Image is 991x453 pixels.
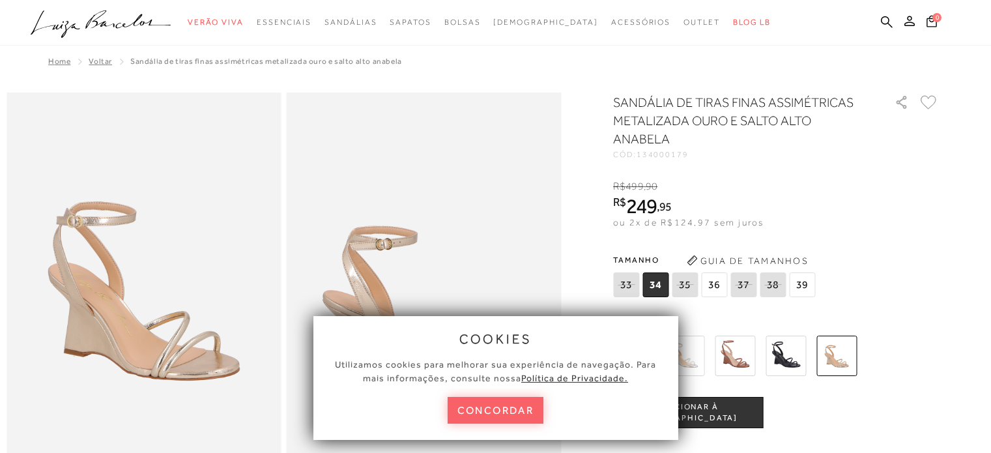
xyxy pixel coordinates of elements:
[715,336,755,376] img: SANDÁLIA DE TIRAS FINAS ASSIMÉTRICAS EM COURO VERNIZ CARAMELO E SALTO ALTO ANABELA
[130,57,402,66] span: SANDÁLIA DE TIRAS FINAS ASSIMÉTRICAS METALIZADA OURO E SALTO ALTO ANABELA
[444,10,481,35] a: noSubCategoriesText
[448,397,544,424] button: concordar
[646,181,657,192] span: 90
[390,18,431,27] span: Sapatos
[257,10,311,35] a: noSubCategoriesText
[611,10,670,35] a: noSubCategoriesText
[644,181,658,192] i: ,
[730,272,756,297] span: 37
[733,10,771,35] a: BLOG LB
[459,332,532,346] span: cookies
[324,18,377,27] span: Sandálias
[760,272,786,297] span: 38
[626,194,657,218] span: 249
[324,10,377,35] a: noSubCategoriesText
[682,250,812,271] button: Guia de Tamanhos
[613,151,874,158] div: CÓD:
[613,272,639,297] span: 33
[789,272,815,297] span: 39
[613,93,857,148] h1: SANDÁLIA DE TIRAS FINAS ASSIMÉTRICAS METALIZADA OURO E SALTO ALTO ANABELA
[521,373,628,383] a: Política de Privacidade.
[659,199,672,213] span: 95
[335,359,656,383] span: Utilizamos cookies para melhorar sua experiência de navegação. Para mais informações, consulte nossa
[816,336,857,376] img: SANDÁLIA DE TIRAS FINAS ASSIMÉTRICAS METALIZADA OURO E SALTO ALTO ANABELA
[493,18,598,27] span: [DEMOGRAPHIC_DATA]
[188,10,244,35] a: noSubCategoriesText
[672,272,698,297] span: 35
[683,10,720,35] a: noSubCategoriesText
[766,336,806,376] img: SANDÁLIA DE TIRAS FINAS ASSIMÉTRICAS EM COURO VERNIZ PRETO E SALTO ALTO ANABELA
[611,18,670,27] span: Acessórios
[493,10,598,35] a: noSubCategoriesText
[701,272,727,297] span: 36
[625,181,643,192] span: 499
[444,18,481,27] span: Bolsas
[613,217,764,227] span: ou 2x de R$124,97 sem juros
[683,18,720,27] span: Outlet
[613,196,626,208] i: R$
[613,321,939,329] span: Mais cores
[390,10,431,35] a: noSubCategoriesText
[642,272,668,297] span: 34
[188,18,244,27] span: Verão Viva
[613,250,818,270] span: Tamanho
[613,181,625,192] i: R$
[48,57,70,66] a: Home
[257,18,311,27] span: Essenciais
[733,18,771,27] span: BLOG LB
[932,13,941,22] span: 0
[923,14,941,32] button: 0
[89,57,112,66] a: Voltar
[637,150,689,159] span: 134000179
[657,201,672,212] i: ,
